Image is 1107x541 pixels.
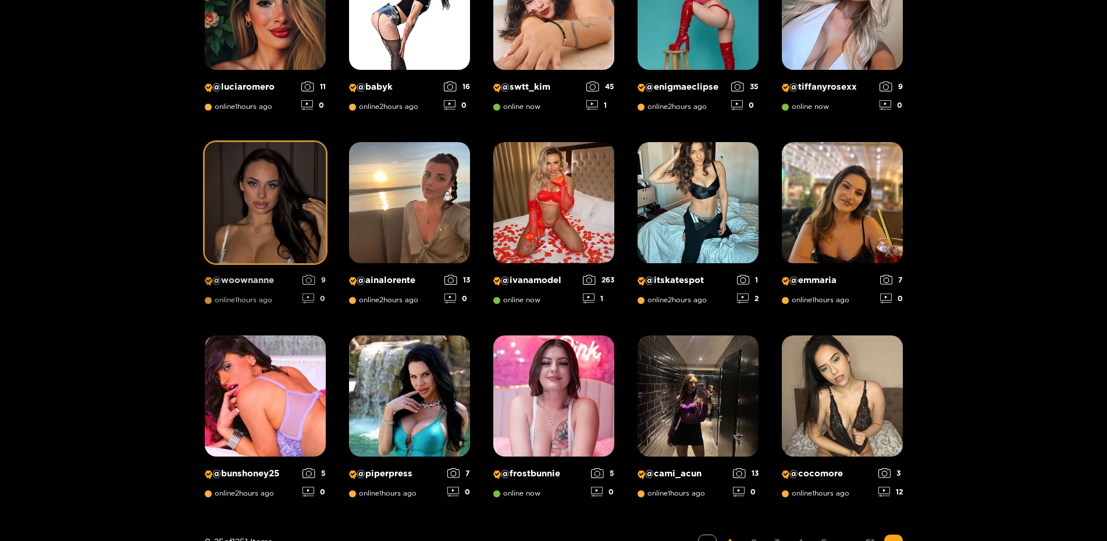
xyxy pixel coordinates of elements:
[205,489,274,497] span: online 2 hours ago
[444,294,470,303] div: 0
[878,487,903,497] div: 12
[733,487,759,497] div: 0
[880,100,903,110] div: 0
[880,294,903,303] div: 0
[731,82,759,91] div: 35
[583,294,614,303] div: 1
[349,296,418,304] span: online 2 hours ago
[782,489,849,497] span: online 1 hours ago
[447,468,470,478] div: 7
[301,100,326,110] div: 0
[638,468,727,479] p: @ cami_acun
[205,335,326,505] a: Creator Profile Image: bunshoney25@bunshoney25online2hours ago50
[205,102,272,111] span: online 1 hours ago
[493,468,585,479] p: @ frostbunnie
[782,102,829,111] span: online now
[301,82,326,91] div: 11
[638,275,731,286] p: @ itskatespot
[349,335,470,457] img: Creator Profile Image: piperpress
[737,275,759,285] div: 1
[349,335,470,505] a: Creator Profile Image: piperpress@piperpressonline1hours ago70
[205,296,272,304] span: online 1 hours ago
[302,294,326,303] div: 0
[493,82,581,93] p: @ swtt_kim
[205,142,326,263] img: Creator Profile Image: woownanne
[493,102,540,111] span: online now
[205,275,297,286] p: @ woownanne
[782,296,849,304] span: online 1 hours ago
[205,335,326,457] img: Creator Profile Image: bunshoney25
[444,100,470,110] div: 0
[302,275,326,285] div: 9
[782,335,903,505] a: Creator Profile Image: cocomore@cocomoreonline1hours ago312
[586,100,614,110] div: 1
[349,142,470,263] img: Creator Profile Image: ainalorente
[782,142,903,312] a: Creator Profile Image: emmaria@emmariaonline1hours ago70
[349,82,438,93] p: @ babyk
[591,487,614,497] div: 0
[444,275,470,285] div: 13
[638,335,759,505] a: Creator Profile Image: cami_acun@cami_acunonline1hours ago130
[493,296,540,304] span: online now
[349,102,418,111] span: online 2 hours ago
[878,468,903,478] div: 3
[638,142,759,263] img: Creator Profile Image: itskatespot
[205,82,296,93] p: @ luciaromero
[782,468,873,479] p: @ cocomore
[493,275,577,286] p: @ ivanamodel
[782,142,903,263] img: Creator Profile Image: emmaria
[638,296,707,304] span: online 2 hours ago
[880,275,903,285] div: 7
[638,102,707,111] span: online 2 hours ago
[493,142,614,312] a: Creator Profile Image: ivanamodel@ivanamodelonline now2631
[493,142,614,263] img: Creator Profile Image: ivanamodel
[493,489,540,497] span: online now
[733,468,759,478] div: 13
[349,468,442,479] p: @ piperpress
[591,468,614,478] div: 5
[447,487,470,497] div: 0
[638,335,759,457] img: Creator Profile Image: cami_acun
[349,275,439,286] p: @ ainalorente
[302,487,326,497] div: 0
[880,82,903,91] div: 9
[493,335,614,505] a: Creator Profile Image: frostbunnie@frostbunnieonline now50
[205,468,297,479] p: @ bunshoney25
[782,335,903,457] img: Creator Profile Image: cocomore
[782,82,874,93] p: @ tiffanyrosexx
[349,142,470,312] a: Creator Profile Image: ainalorente@ainalorenteonline2hours ago130
[583,275,614,285] div: 263
[205,142,326,312] a: Creator Profile Image: woownanne@woownanneonline1hours ago90
[737,294,759,303] div: 2
[638,82,725,93] p: @ enigmaeclipse
[638,142,759,312] a: Creator Profile Image: itskatespot@itskatespotonline2hours ago12
[731,100,759,110] div: 0
[638,489,705,497] span: online 1 hours ago
[349,489,417,497] span: online 1 hours ago
[586,82,614,91] div: 45
[493,335,614,457] img: Creator Profile Image: frostbunnie
[444,82,470,91] div: 16
[782,275,874,286] p: @ emmaria
[302,468,326,478] div: 5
